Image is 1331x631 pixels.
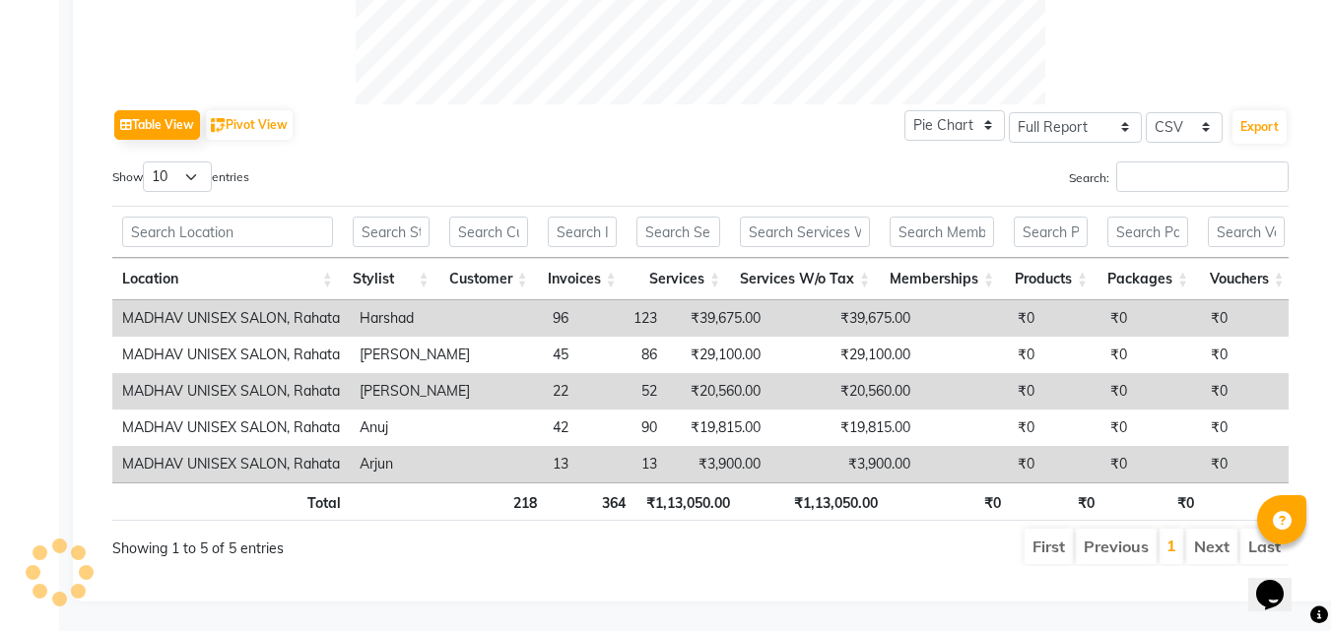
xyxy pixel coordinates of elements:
[1107,217,1188,247] input: Search Packages
[770,446,920,482] td: ₹3,900.00
[112,410,350,446] td: MADHAV UNISEX SALON, Rahata
[448,482,547,521] th: 218
[578,446,667,482] td: 13
[920,373,1044,410] td: ₹0
[350,410,480,446] td: Anuj
[920,337,1044,373] td: ₹0
[1137,410,1237,446] td: ₹0
[1098,258,1198,300] th: Packages: activate to sort column ascending
[740,482,888,521] th: ₹1,13,050.00
[206,110,293,140] button: Pivot View
[627,258,730,300] th: Services: activate to sort column ascending
[350,446,480,482] td: Arjun
[439,258,538,300] th: Customer: activate to sort column ascending
[143,161,212,192] select: Showentries
[578,300,667,337] td: 123
[920,410,1044,446] td: ₹0
[353,217,430,247] input: Search Stylist
[1069,161,1289,192] label: Search:
[920,300,1044,337] td: ₹0
[1104,482,1204,521] th: ₹0
[1044,446,1137,482] td: ₹0
[578,337,667,373] td: 86
[1011,482,1104,521] th: ₹0
[1204,482,1299,521] th: ₹0
[122,217,333,247] input: Search Location
[1116,161,1289,192] input: Search:
[1198,258,1294,300] th: Vouchers: activate to sort column ascending
[636,217,720,247] input: Search Services
[1208,217,1284,247] input: Search Vouchers
[667,300,770,337] td: ₹39,675.00
[1248,552,1311,611] iframe: chat widget
[667,373,770,410] td: ₹20,560.00
[880,258,1004,300] th: Memberships: activate to sort column ascending
[114,110,200,140] button: Table View
[890,217,994,247] input: Search Memberships
[211,118,226,133] img: pivot.png
[547,482,635,521] th: 364
[350,337,480,373] td: [PERSON_NAME]
[635,482,740,521] th: ₹1,13,050.00
[1014,217,1088,247] input: Search Products
[343,258,439,300] th: Stylist: activate to sort column ascending
[1137,300,1237,337] td: ₹0
[1044,300,1137,337] td: ₹0
[1004,258,1098,300] th: Products: activate to sort column ascending
[667,446,770,482] td: ₹3,900.00
[740,217,870,247] input: Search Services W/o Tax
[480,300,578,337] td: 96
[449,217,528,247] input: Search Customer
[730,258,880,300] th: Services W/o Tax: activate to sort column ascending
[920,446,1044,482] td: ₹0
[1137,446,1237,482] td: ₹0
[480,446,578,482] td: 13
[112,446,350,482] td: MADHAV UNISEX SALON, Rahata
[578,373,667,410] td: 52
[770,410,920,446] td: ₹19,815.00
[112,527,585,559] div: Showing 1 to 5 of 5 entries
[112,161,249,192] label: Show entries
[1044,373,1137,410] td: ₹0
[1137,337,1237,373] td: ₹0
[1232,110,1287,144] button: Export
[480,410,578,446] td: 42
[770,373,920,410] td: ₹20,560.00
[770,300,920,337] td: ₹39,675.00
[112,258,343,300] th: Location: activate to sort column ascending
[350,300,480,337] td: Harshad
[480,337,578,373] td: 45
[667,410,770,446] td: ₹19,815.00
[888,482,1011,521] th: ₹0
[1137,373,1237,410] td: ₹0
[578,410,667,446] td: 90
[112,482,351,521] th: Total
[538,258,627,300] th: Invoices: activate to sort column ascending
[548,217,617,247] input: Search Invoices
[667,337,770,373] td: ₹29,100.00
[1044,410,1137,446] td: ₹0
[1044,337,1137,373] td: ₹0
[112,300,350,337] td: MADHAV UNISEX SALON, Rahata
[112,337,350,373] td: MADHAV UNISEX SALON, Rahata
[770,337,920,373] td: ₹29,100.00
[1166,536,1176,555] a: 1
[350,373,480,410] td: [PERSON_NAME]
[112,373,350,410] td: MADHAV UNISEX SALON, Rahata
[480,373,578,410] td: 22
